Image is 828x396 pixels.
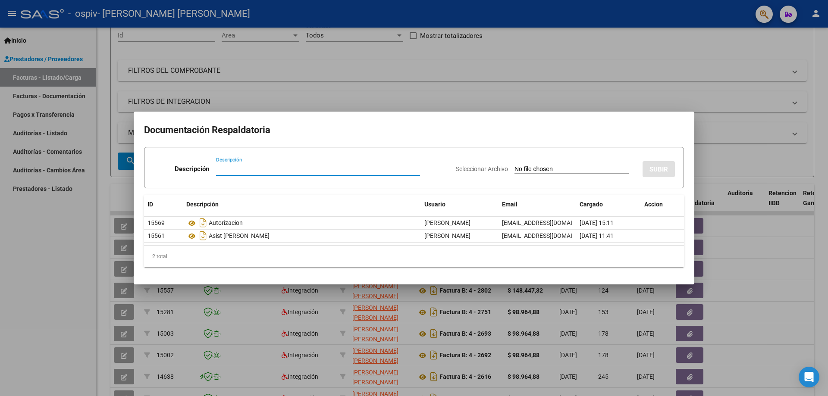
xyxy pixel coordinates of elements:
span: 15561 [147,232,165,239]
datatable-header-cell: Usuario [421,195,499,214]
div: Autorizacion [186,216,417,230]
span: [PERSON_NAME] [424,219,470,226]
datatable-header-cell: Email [499,195,576,214]
span: Usuario [424,201,445,208]
p: Descripción [175,164,209,174]
span: [EMAIL_ADDRESS][DOMAIN_NAME] [502,219,598,226]
i: Descargar documento [198,216,209,230]
span: Cargado [580,201,603,208]
span: [DATE] 11:41 [580,232,614,239]
div: Asist [PERSON_NAME] [186,229,417,243]
span: Descripción [186,201,219,208]
span: Seleccionar Archivo [456,165,508,172]
span: [EMAIL_ADDRESS][DOMAIN_NAME] [502,232,598,239]
datatable-header-cell: Accion [641,195,684,214]
span: SUBIR [649,165,668,173]
datatable-header-cell: ID [144,195,183,214]
div: 2 total [144,246,684,267]
datatable-header-cell: Cargado [576,195,641,214]
span: 15569 [147,219,165,226]
span: Accion [644,201,663,208]
datatable-header-cell: Descripción [183,195,421,214]
i: Descargar documento [198,229,209,243]
span: [DATE] 15:11 [580,219,614,226]
span: Email [502,201,517,208]
span: ID [147,201,153,208]
div: Open Intercom Messenger [799,367,819,387]
button: SUBIR [643,161,675,177]
h2: Documentación Respaldatoria [144,122,684,138]
span: [PERSON_NAME] [424,232,470,239]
